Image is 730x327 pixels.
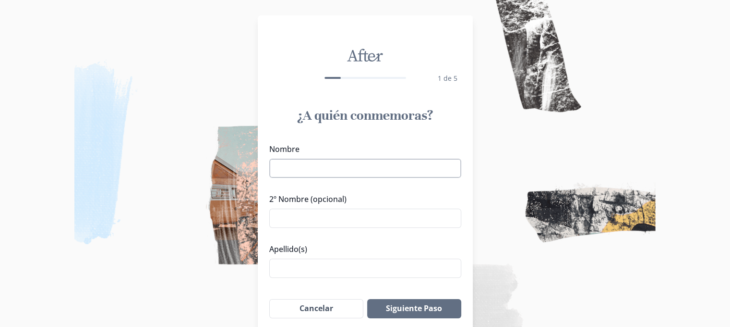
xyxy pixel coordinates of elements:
span: 1 de 5 [438,74,457,83]
h1: ¿A quién conmemoras? [269,107,461,124]
button: Siguiente Paso [367,299,461,318]
label: Nombre [269,143,455,155]
button: Cancelar [269,299,364,318]
label: 2º Nombre (opcional) [269,193,455,205]
label: Apellido(s) [269,243,455,255]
